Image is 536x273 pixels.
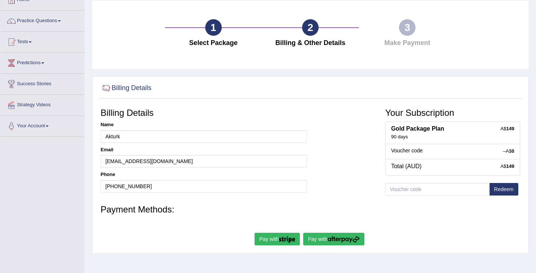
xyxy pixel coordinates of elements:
a: Success Stories [0,74,84,92]
button: Pay with [303,233,364,245]
a: Your Account [0,116,84,134]
div: –A$ [503,148,514,155]
div: 3 [399,19,416,36]
label: Email [101,146,113,153]
a: Strategy Videos [0,95,84,113]
div: A$ [500,163,514,170]
h4: Total (AUD) [391,163,514,170]
h3: Billing Details [101,108,307,118]
strong: 149 [506,126,514,131]
div: A$ [500,125,514,132]
label: Name [101,121,113,128]
div: 2 [302,19,319,36]
div: 90 days [391,134,514,140]
h3: Payment Methods: [101,205,520,214]
b: Gold Package Plan [391,125,444,132]
button: Pay with [255,233,300,245]
h2: Billing Details [101,83,151,94]
h4: Make Payment [362,39,452,47]
h4: Select Package [169,39,258,47]
h3: Your Subscription [385,108,520,118]
div: 1 [205,19,222,36]
a: Practice Questions [0,11,84,29]
button: Redeem [489,183,518,196]
a: Tests [0,32,84,50]
label: Phone [101,171,115,178]
h5: Voucher code [391,148,514,153]
h4: Billing & Other Details [266,39,355,47]
strong: 149 [506,163,514,169]
a: Predictions [0,53,84,71]
strong: 0 [512,148,514,154]
input: Voucher code [385,183,490,196]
